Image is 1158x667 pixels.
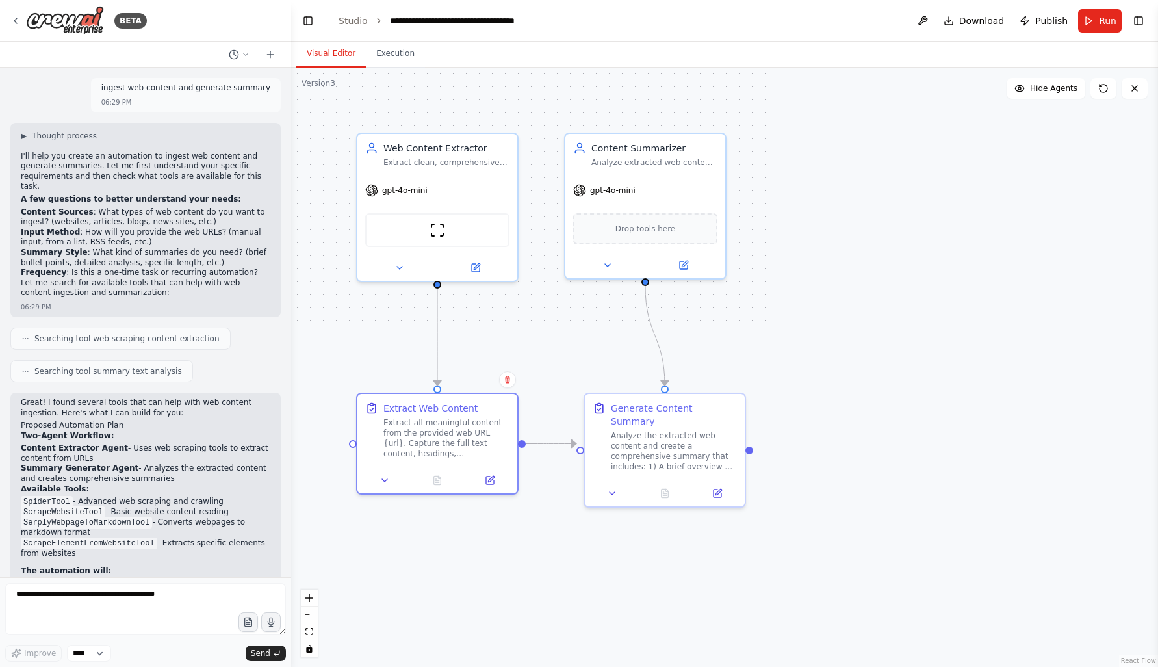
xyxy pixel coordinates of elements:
[24,648,56,659] span: Improve
[21,302,51,312] div: 06:29 PM
[383,402,478,415] div: Extract Web Content
[21,228,80,237] strong: Input Method
[1078,9,1122,33] button: Run
[21,517,270,538] li: - Converts webpages to markdown format
[590,185,636,196] span: gpt-4o-mini
[296,40,366,68] button: Visual Editor
[1099,14,1116,27] span: Run
[21,484,89,493] strong: Available Tools:
[21,497,270,507] li: - Advanced web scraping and crawling
[611,402,737,428] div: Generate Content Summary
[21,131,97,141] button: ▶Thought process
[356,133,519,282] div: Web Content ExtractorExtract clean, comprehensive content from any provided web URL {url}, ensuri...
[301,590,318,657] div: React Flow controls
[1014,9,1073,33] button: Publish
[21,228,270,248] li: : How will you provide the web URLs? (manual input, from a list, RSS feeds, etc.)
[21,278,270,298] p: Let me search for available tools that can help with web content ingestion and summarization:
[21,131,27,141] span: ▶
[21,538,157,549] code: ScrapeElementFromWebsiteTool
[637,486,693,501] button: No output available
[301,623,318,640] button: fit view
[467,473,512,488] button: Open in side panel
[261,612,281,632] button: Click to speak your automation idea
[383,157,509,168] div: Extract clean, comprehensive content from any provided web URL {url}, ensuring all text, headings...
[238,612,258,632] button: Upload files
[301,640,318,657] button: toggle interactivity
[21,507,270,517] li: - Basic website content reading
[410,473,465,488] button: No output available
[21,194,241,203] strong: A few questions to better understand your needs:
[499,371,516,388] button: Delete node
[431,289,444,386] g: Edge from 99f6871c-8f4e-4e3f-ad3f-68f1240a999a to f21c8bf3-d521-44f0-aa44-b3749d68928e
[695,486,740,501] button: Open in side panel
[32,131,97,141] span: Thought process
[101,83,270,94] p: ingest web content and generate summary
[366,40,425,68] button: Execution
[1121,657,1156,664] a: React Flow attribution
[302,78,335,88] div: Version 3
[383,142,509,155] div: Web Content Extractor
[611,430,737,472] div: Analyze the extracted web content and create a comprehensive summary that includes: 1) A brief ov...
[21,443,128,452] strong: Content Extractor Agent
[21,421,270,431] h2: Proposed Automation Plan
[1007,78,1085,99] button: Hide Agents
[260,47,281,62] button: Start a new chat
[21,517,152,529] code: SerplyWebpageToMarkdownTool
[382,185,428,196] span: gpt-4o-mini
[959,14,1005,27] span: Download
[21,538,270,559] li: - Extracts specific elements from websites
[564,133,727,280] div: Content SummarizerAnalyze extracted web content and generate comprehensive, well-structured summa...
[339,16,368,26] a: Studio
[21,268,66,277] strong: Frequency
[430,222,445,238] img: ScrapeWebsiteTool
[21,207,94,216] strong: Content Sources
[591,157,717,168] div: Analyze extracted web content and generate comprehensive, well-structured summaries that capture ...
[439,260,512,276] button: Open in side panel
[21,207,270,228] li: : What types of web content do you want to ingest? (websites, articles, blogs, news sites, etc.)
[21,496,73,508] code: SpiderTool
[21,398,270,418] p: Great! I found several tools that can help with web content ingestion. Here's what I can build fo...
[21,443,270,464] li: - Uses web scraping tools to extract content from URLs
[21,506,105,518] code: ScrapeWebsiteTool
[251,648,270,659] span: Send
[21,431,114,440] strong: Two-Agent Workflow:
[938,9,1010,33] button: Download
[339,14,515,27] nav: breadcrumb
[1129,12,1148,30] button: Show right sidebar
[639,286,671,386] g: Edge from d7af12ad-b1df-42dd-b375-7a3676b60d40 to 26739418-3e9e-4f4a-b12a-027565681c16
[21,248,88,257] strong: Summary Style
[224,47,255,62] button: Switch to previous chat
[1035,14,1068,27] span: Publish
[21,464,138,473] strong: Summary Generator Agent
[356,393,519,495] div: Extract Web ContentExtract all meaningful content from the provided web URL {url}. Capture the fu...
[615,222,676,235] span: Drop tools here
[591,142,717,155] div: Content Summarizer
[34,333,220,344] span: Searching tool web scraping content extraction
[101,98,132,107] div: 06:29 PM
[21,268,270,278] li: : Is this a one-time task or recurring automation?
[21,248,270,268] li: : What kind of summaries do you need? (brief bullet points, detailed analysis, specific length, e...
[301,590,318,607] button: zoom in
[1030,83,1077,94] span: Hide Agents
[647,257,720,273] button: Open in side panel
[299,12,317,30] button: Hide left sidebar
[21,566,111,575] strong: The automation will:
[21,151,270,192] p: I'll help you create an automation to ingest web content and generate summaries. Let me first und...
[5,645,62,662] button: Improve
[246,646,286,661] button: Send
[526,438,576,451] g: Edge from f21c8bf3-d521-44f0-aa44-b3749d68928e to 26739418-3e9e-4f4a-b12a-027565681c16
[301,607,318,623] button: zoom out
[26,6,104,35] img: Logo
[34,366,182,376] span: Searching tool summary text analysis
[584,393,746,508] div: Generate Content SummaryAnalyze the extracted web content and create a comprehensive summary that...
[114,13,147,29] div: BETA
[383,417,509,459] div: Extract all meaningful content from the provided web URL {url}. Capture the full text content, he...
[21,464,270,484] li: - Analyzes the extracted content and creates comprehensive summaries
